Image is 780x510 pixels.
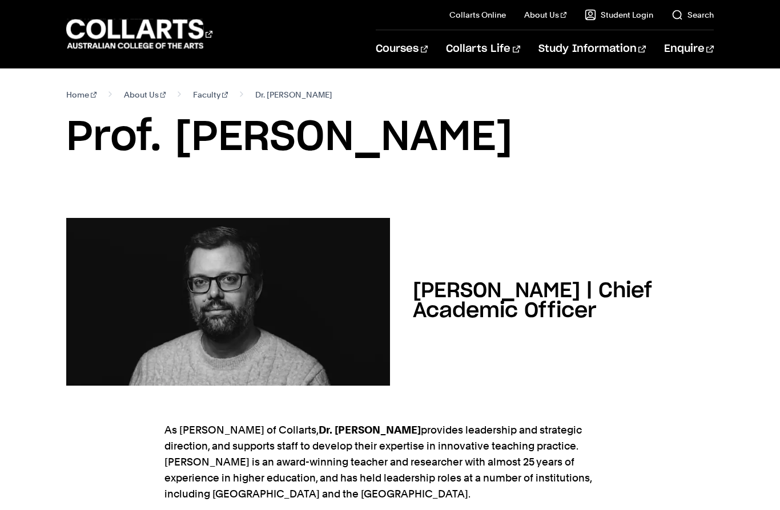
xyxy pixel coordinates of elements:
[376,30,428,68] a: Courses
[664,30,714,68] a: Enquire
[66,112,714,163] h1: Prof. [PERSON_NAME]
[524,9,566,21] a: About Us
[413,281,652,321] h2: [PERSON_NAME] | Chief Academic Officer
[66,87,97,103] a: Home
[538,30,646,68] a: Study Information
[319,424,421,436] strong: Dr. [PERSON_NAME]
[446,30,520,68] a: Collarts Life
[672,9,714,21] a: Search
[124,87,166,103] a: About Us
[449,9,506,21] a: Collarts Online
[66,18,212,50] div: Go to homepage
[255,87,332,103] span: Dr. [PERSON_NAME]
[193,87,228,103] a: Faculty
[585,9,653,21] a: Student Login
[164,422,616,502] p: As [PERSON_NAME] of Collarts, provides leadership and strategic direction, and supports staff to ...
